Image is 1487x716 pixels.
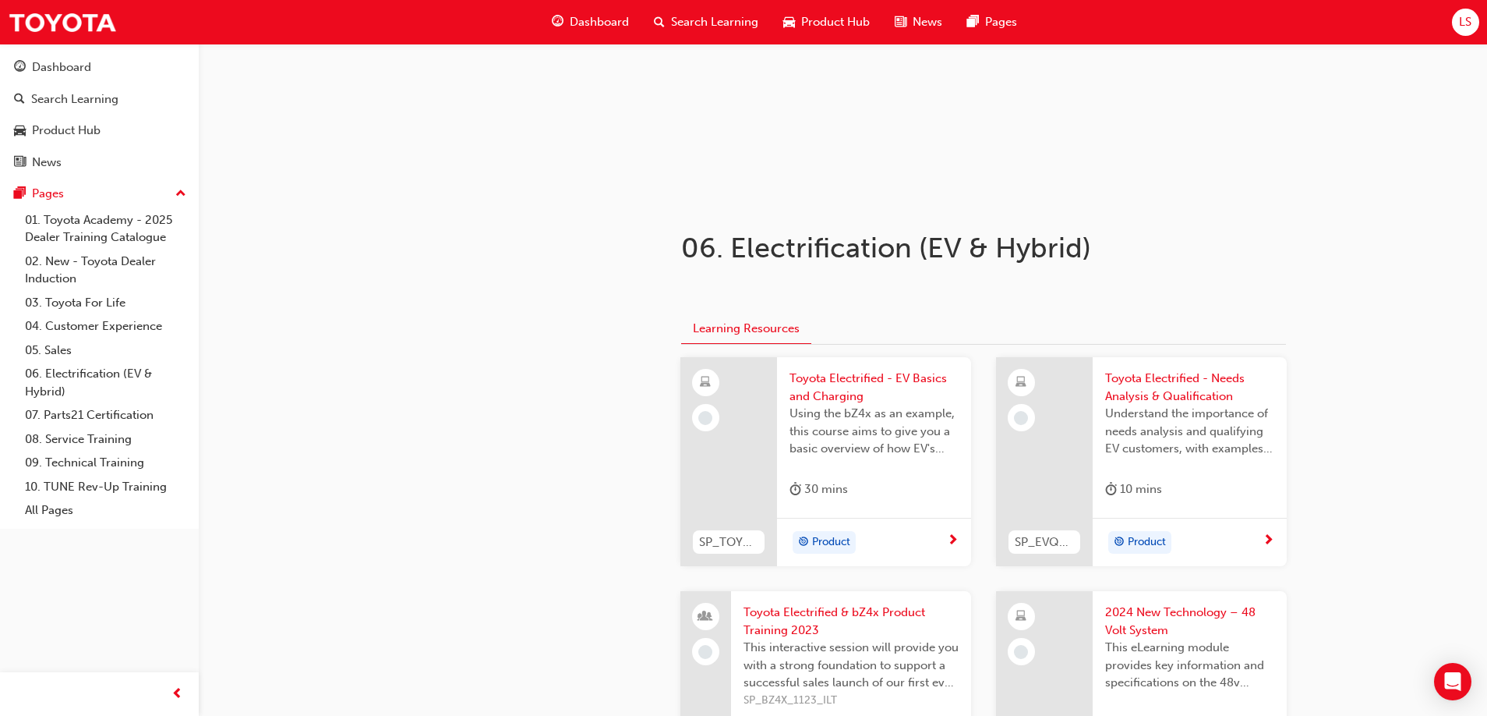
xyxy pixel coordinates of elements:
[1105,604,1274,639] span: 2024 New Technology – 48 Volt System
[19,208,192,250] a: 01. Toyota Academy - 2025 Dealer Training Catalogue
[1105,480,1117,499] span: duration-icon
[812,533,850,551] span: Product
[8,5,117,40] img: Trak
[789,480,848,499] div: 30 mins
[1105,370,1274,405] span: Toyota Electrified - Needs Analysis & Qualification
[783,12,795,32] span: car-icon
[14,187,26,201] span: pages-icon
[19,250,192,291] a: 02. New - Toyota Dealer Induction
[1459,13,1471,31] span: LS
[680,357,971,566] a: SP_TOYBEVBASICS_ELToyota Electrified - EV Basics and ChargingUsing the bZ4x as an example, this c...
[1014,411,1028,425] span: learningRecordVerb_NONE-icon
[681,231,1192,265] h1: 06. Electrification (EV & Hybrid)
[789,370,959,405] span: Toyota Electrified - EV Basics and Charging
[1263,534,1274,548] span: next-icon
[32,185,64,203] div: Pages
[798,533,809,553] span: target-icon
[6,85,192,114] a: Search Learning
[1128,533,1166,551] span: Product
[19,362,192,403] a: 06. Electrification (EV & Hybrid)
[967,12,979,32] span: pages-icon
[19,403,192,427] a: 07. Parts21 Certification
[14,93,25,107] span: search-icon
[789,480,801,499] span: duration-icon
[1105,480,1162,499] div: 10 mins
[743,639,959,692] span: This interactive session will provide you with a strong foundation to support a successful sales ...
[14,61,26,75] span: guage-icon
[6,50,192,179] button: DashboardSearch LearningProduct HubNews
[6,179,192,208] button: Pages
[19,427,192,452] a: 08. Service Training
[955,6,1030,38] a: pages-iconPages
[671,13,758,31] span: Search Learning
[19,314,192,339] a: 04. Customer Experience
[19,451,192,475] a: 09. Technical Training
[913,13,942,31] span: News
[19,498,192,523] a: All Pages
[171,685,183,704] span: prev-icon
[19,475,192,499] a: 10. TUNE Rev-Up Training
[1015,607,1026,627] span: learningResourceType_ELEARNING-icon
[1452,9,1479,36] button: LS
[789,405,959,458] span: Using the bZ4x as an example, this course aims to give you a basic overview of how EV's work, how...
[1434,663,1471,700] div: Open Intercom Messenger
[882,6,955,38] a: news-iconNews
[681,314,811,345] button: Learning Resources
[1014,645,1028,659] span: learningRecordVerb_NONE-icon
[552,12,563,32] span: guage-icon
[175,184,186,204] span: up-icon
[1015,373,1026,393] span: learningResourceType_ELEARNING-icon
[1105,405,1274,458] span: Understand the importance of needs analysis and qualifying EV customers, with examples of how to ...
[32,58,91,76] div: Dashboard
[698,411,712,425] span: learningRecordVerb_NONE-icon
[996,357,1287,566] a: SP_EVQUALIFICATION_1223Toyota Electrified - Needs Analysis & QualificationUnderstand the importan...
[700,373,711,393] span: learningResourceType_ELEARNING-icon
[539,6,641,38] a: guage-iconDashboard
[19,291,192,315] a: 03. Toyota For Life
[801,13,870,31] span: Product Hub
[6,148,192,177] a: News
[895,12,906,32] span: news-icon
[698,645,712,659] span: learningRecordVerb_NONE-icon
[32,154,62,172] div: News
[654,12,665,32] span: search-icon
[641,6,771,38] a: search-iconSearch Learning
[31,90,118,108] div: Search Learning
[32,122,101,140] div: Product Hub
[1114,533,1125,553] span: target-icon
[1105,639,1274,692] span: This eLearning module provides key information and specifications on the 48v System associated wi...
[1015,533,1074,551] span: SP_EVQUALIFICATION_1223
[14,156,26,170] span: news-icon
[743,604,959,639] span: Toyota Electrified & bZ4x Product Training 2023
[771,6,882,38] a: car-iconProduct Hub
[570,13,629,31] span: Dashboard
[19,339,192,363] a: 05. Sales
[6,116,192,145] a: Product Hub
[6,53,192,82] a: Dashboard
[947,534,959,548] span: next-icon
[14,124,26,138] span: car-icon
[743,692,959,710] span: SP_BZ4X_1123_ILT
[700,607,711,627] span: people-icon
[985,13,1017,31] span: Pages
[699,533,758,551] span: SP_TOYBEVBASICS_EL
